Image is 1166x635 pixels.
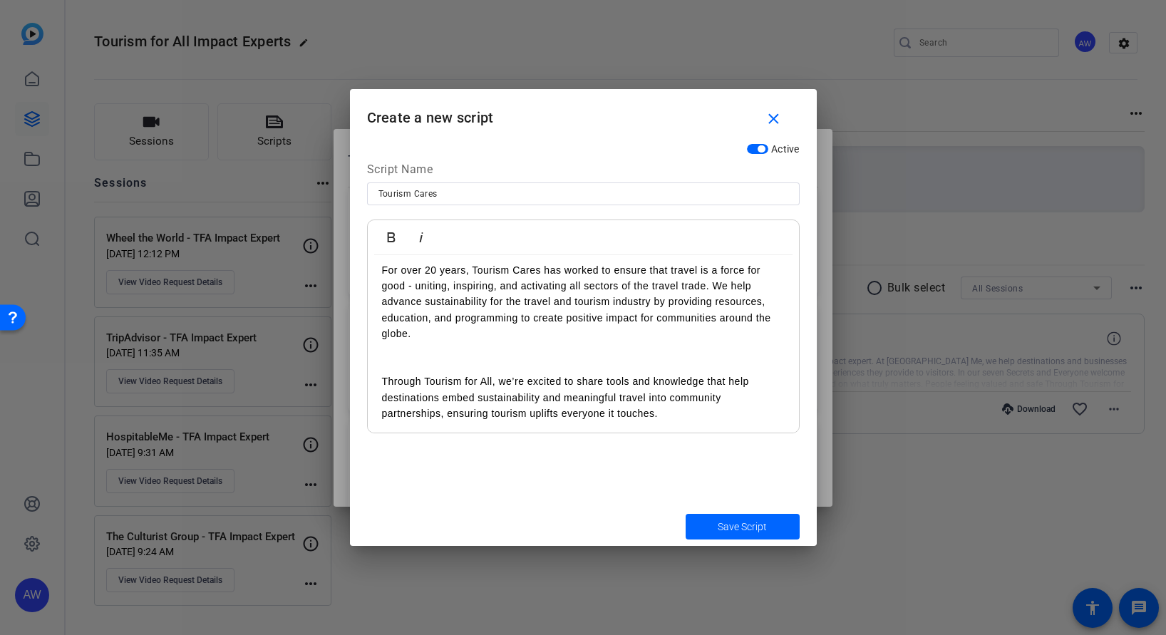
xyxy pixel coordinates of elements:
[382,358,785,422] p: Through Tourism for All, we’re excited to share tools and knowledge that help destinations embed ...
[408,223,435,252] button: Italic (Ctrl+I)
[350,89,817,135] h1: Create a new script
[765,110,783,128] mat-icon: close
[378,185,788,202] input: Enter Script Name
[378,223,405,252] button: Bold (Ctrl+B)
[367,161,800,182] div: Script Name
[771,143,800,155] span: Active
[718,520,767,535] span: Save Script
[686,514,800,540] button: Save Script
[382,246,785,341] p: For over 20 years, Tourism Cares has worked to ensure that travel is a force for good - uniting, ...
